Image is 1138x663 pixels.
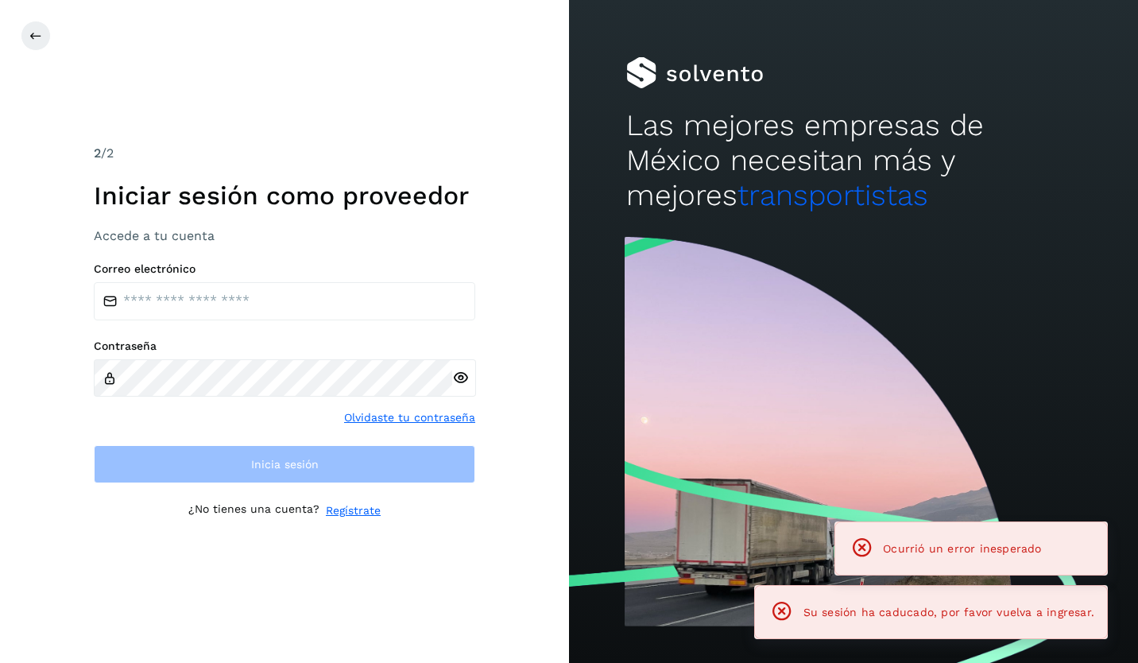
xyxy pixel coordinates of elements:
[94,144,475,163] div: /2
[737,178,928,212] span: transportistas
[94,339,475,353] label: Contraseña
[94,445,475,483] button: Inicia sesión
[251,459,319,470] span: Inicia sesión
[344,409,475,426] a: Olvidaste tu contraseña
[94,228,475,243] h3: Accede a tu cuenta
[626,108,1082,214] h2: Las mejores empresas de México necesitan más y mejores
[803,606,1094,618] span: Su sesión ha caducado, por favor vuelva a ingresar.
[94,262,475,276] label: Correo electrónico
[94,145,101,161] span: 2
[188,502,319,519] p: ¿No tienes una cuenta?
[883,542,1041,555] span: Ocurrió un error inesperado
[94,180,475,211] h1: Iniciar sesión como proveedor
[326,502,381,519] a: Regístrate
